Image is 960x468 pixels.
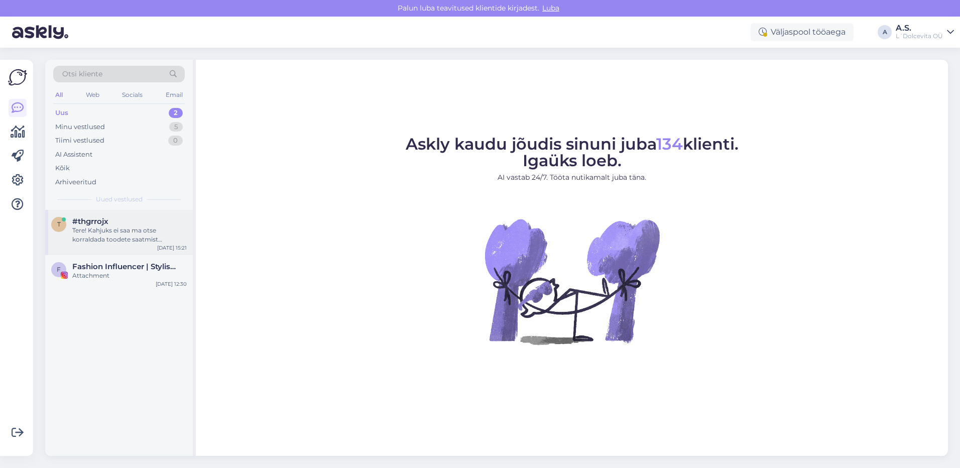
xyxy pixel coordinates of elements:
div: Kõik [55,163,70,173]
div: Minu vestlused [55,122,105,132]
span: Uued vestlused [96,195,143,204]
span: #thgrrojx [72,217,108,226]
img: Askly Logo [8,68,27,87]
div: Email [164,88,185,101]
a: A.S.L´Dolcevita OÜ [896,24,954,40]
span: t [57,220,61,228]
span: Askly kaudu jõudis sinuni juba klienti. Igaüks loeb. [406,134,739,170]
span: 134 [656,134,683,154]
div: Uus [55,108,68,118]
div: L´Dolcevita OÜ [896,32,943,40]
div: Attachment [72,271,187,280]
div: Tiimi vestlused [55,136,104,146]
span: Otsi kliente [62,69,102,79]
div: A [878,25,892,39]
img: No Chat active [482,191,662,372]
span: Luba [539,4,562,13]
div: Tere! Kahjuks ei saa ma otse korraldada toodete saatmist kaupluste vahel. Edastan [PERSON_NAME] k... [72,226,187,244]
div: Web [84,88,101,101]
div: AI Assistent [55,150,92,160]
div: A.S. [896,24,943,32]
div: [DATE] 15:21 [157,244,187,252]
div: 5 [169,122,183,132]
div: Arhiveeritud [55,177,96,187]
div: All [53,88,65,101]
div: Socials [120,88,145,101]
div: Väljaspool tööaega [751,23,854,41]
span: Fashion Influencer | Stylist | Shopping & Style [72,262,177,271]
div: [DATE] 12:30 [156,280,187,288]
div: 0 [168,136,183,146]
p: AI vastab 24/7. Tööta nutikamalt juba täna. [406,172,739,183]
div: 2 [169,108,183,118]
span: F [57,266,61,273]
